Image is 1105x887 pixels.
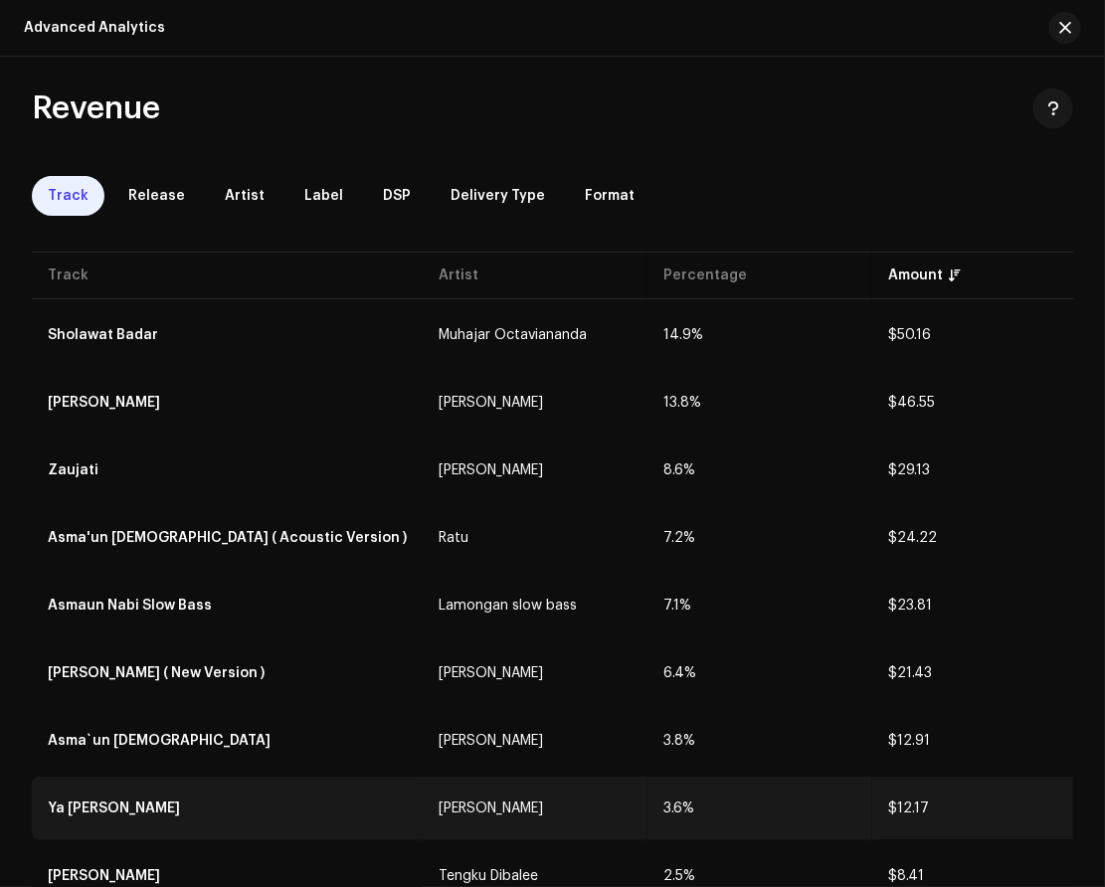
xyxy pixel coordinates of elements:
[663,328,703,342] span: 14.9%
[451,188,545,204] span: Delivery Type
[439,396,543,410] div: [PERSON_NAME]
[663,396,701,410] span: 13.8%
[888,463,930,477] span: $29.13
[439,801,543,815] div: [PERSON_NAME]
[439,599,577,613] div: Lamongan slow bass
[663,463,695,477] span: 8.6%
[663,666,696,680] span: 6.4%
[439,328,587,342] div: Muhajar Octaviananda
[439,463,543,477] div: [PERSON_NAME]
[383,188,411,204] span: DSP
[439,666,543,680] div: [PERSON_NAME]
[888,531,937,545] span: $24.22
[663,599,691,613] span: 7.1%
[585,188,635,204] span: Format
[888,396,935,410] span: $46.55
[439,734,543,748] div: [PERSON_NAME]
[888,869,924,883] span: $8.41
[663,531,695,545] span: 7.2%
[663,801,694,815] span: 3.6%
[888,599,932,613] span: $23.81
[48,531,407,545] div: Asma'un Nabi ( Acoustic Version )
[888,666,932,680] span: $21.43
[888,328,931,342] span: $50.16
[663,869,695,883] span: 2.5%
[663,734,695,748] span: 3.8%
[888,734,930,748] span: $12.91
[439,531,468,545] div: Ratu
[888,801,929,815] span: $12.17
[304,188,343,204] span: Label
[439,869,538,883] div: Tengku Dibalee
